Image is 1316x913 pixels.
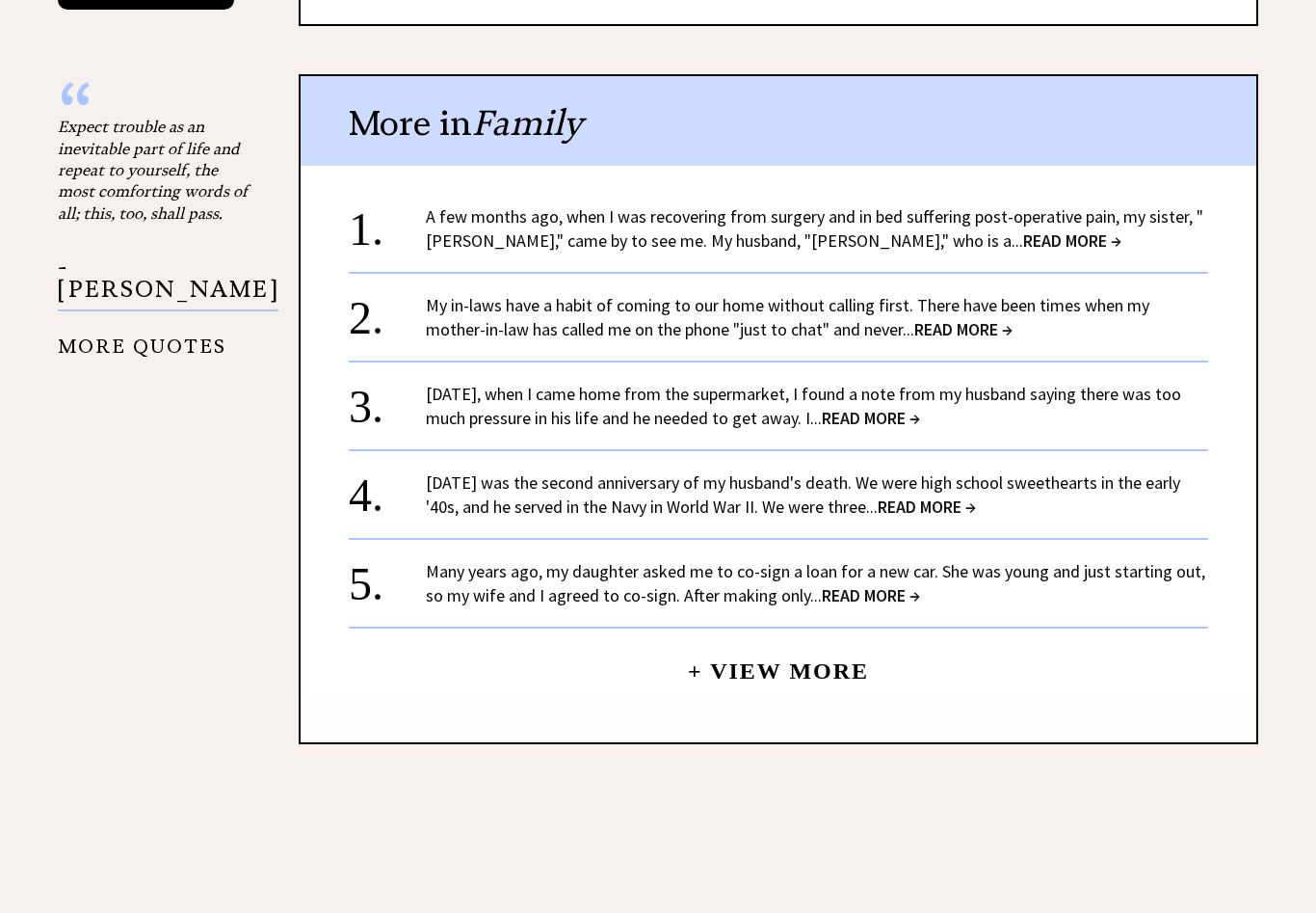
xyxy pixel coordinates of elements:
[58,117,250,225] div: Expect trouble as an inevitable part of life and repeat to yourself, the most comforting words of...
[349,383,426,418] div: 3.
[426,561,1205,607] a: Many years ago, my daughter asked me to co-sign a loan for a new car. She was young and just star...
[58,97,250,117] div: “
[688,643,869,685] a: + View More
[349,294,426,330] div: 2.
[914,319,1013,341] span: READ MORE →
[1023,230,1121,253] span: READ MORE →
[58,321,226,359] a: MORE QUOTES
[426,384,1181,430] a: [DATE], when I came home from the supermarket, I found a note from my husband saying there was to...
[822,585,920,607] span: READ MORE →
[349,560,426,596] div: 5.
[58,408,250,793] iframe: Advertisement
[822,408,920,430] span: READ MORE →
[349,471,426,507] div: 4.
[426,472,1180,519] a: [DATE] was the second anniversary of my husband's death. We were high school sweethearts in the e...
[349,205,426,241] div: 1.
[426,295,1149,341] a: My in-laws have a habit of coming to our home without calling first. There have been times when m...
[426,206,1203,253] a: A few months ago, when I was recovering from surgery and in bed suffering post-operative pain, my...
[58,257,278,312] p: - [PERSON_NAME]
[301,77,1256,167] div: More in
[472,102,583,146] span: Family
[878,497,976,519] span: READ MORE →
